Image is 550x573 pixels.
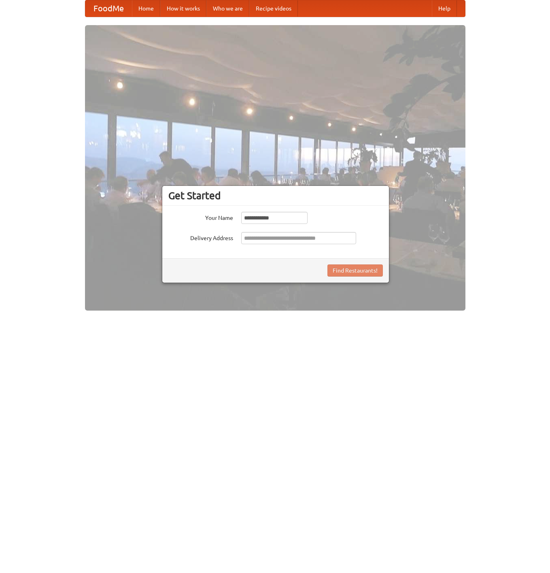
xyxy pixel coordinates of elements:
[432,0,457,17] a: Help
[132,0,160,17] a: Home
[160,0,206,17] a: How it works
[249,0,298,17] a: Recipe videos
[168,232,233,242] label: Delivery Address
[327,264,383,277] button: Find Restaurants!
[168,212,233,222] label: Your Name
[85,0,132,17] a: FoodMe
[168,190,383,202] h3: Get Started
[206,0,249,17] a: Who we are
